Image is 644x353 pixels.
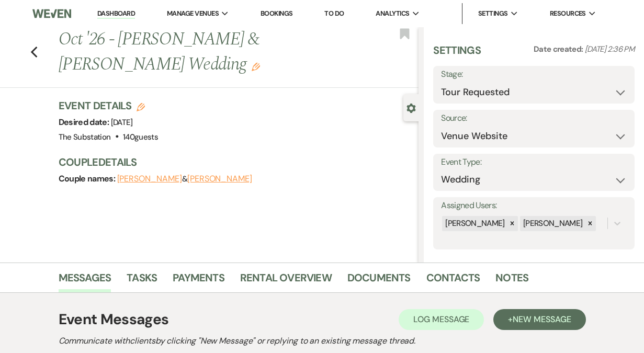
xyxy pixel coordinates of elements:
button: Close lead details [406,103,416,112]
span: Desired date: [59,117,111,128]
button: [PERSON_NAME] [187,175,252,183]
span: [DATE] [111,117,133,128]
a: Bookings [261,9,293,18]
div: [PERSON_NAME] [520,216,584,231]
h1: Event Messages [59,309,169,331]
span: New Message [513,314,571,325]
h3: Couple Details [59,155,409,169]
span: Settings [478,8,508,19]
span: [DATE] 2:36 PM [585,44,635,54]
span: Manage Venues [167,8,219,19]
span: Date created: [534,44,585,54]
span: Analytics [376,8,409,19]
a: Dashboard [97,9,135,19]
button: Edit [252,62,260,71]
span: Log Message [413,314,469,325]
h3: Settings [433,43,481,66]
img: Weven Logo [32,3,71,25]
a: Rental Overview [240,269,332,292]
a: To Do [324,9,344,18]
div: [PERSON_NAME] [442,216,506,231]
span: & [117,174,252,184]
a: Notes [495,269,528,292]
h2: Communicate with clients by clicking "New Message" or replying to an existing message thread. [59,335,586,347]
button: +New Message [493,309,585,330]
label: Source: [441,111,627,126]
a: Documents [347,269,411,292]
h1: Oct '26 - [PERSON_NAME] & [PERSON_NAME] Wedding [59,27,343,77]
span: 140 guests [123,132,158,142]
a: Messages [59,269,111,292]
label: Stage: [441,67,627,82]
label: Assigned Users: [441,198,627,213]
span: Resources [550,8,586,19]
button: [PERSON_NAME] [117,175,182,183]
h3: Event Details [59,98,159,113]
label: Event Type: [441,155,627,170]
span: Couple names: [59,173,117,184]
a: Payments [173,269,224,292]
button: Log Message [399,309,484,330]
span: The Substation [59,132,111,142]
a: Tasks [127,269,157,292]
a: Contacts [426,269,480,292]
